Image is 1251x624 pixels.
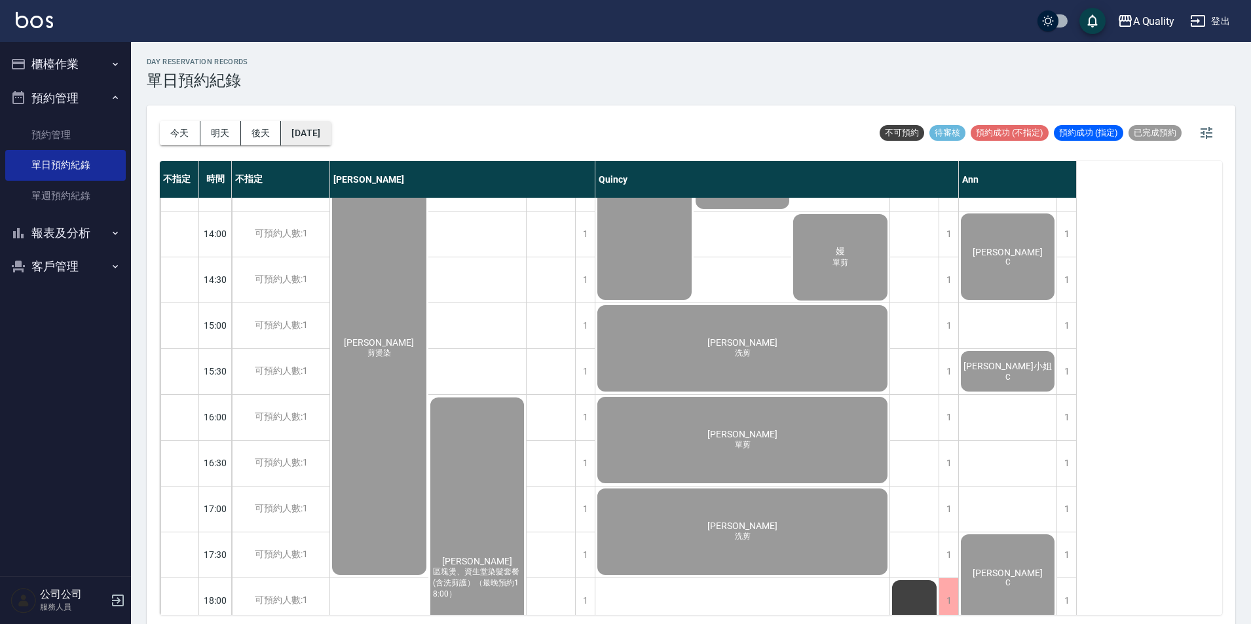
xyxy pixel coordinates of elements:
[199,578,232,623] div: 18:00
[232,211,329,257] div: 可預約人數:1
[199,211,232,257] div: 14:00
[147,71,248,90] h3: 單日預約紀錄
[199,486,232,532] div: 17:00
[147,58,248,66] h2: day Reservation records
[5,181,126,211] a: 單週預約紀錄
[575,257,595,303] div: 1
[1003,578,1013,587] span: C
[199,257,232,303] div: 14:30
[939,395,958,440] div: 1
[5,150,126,180] a: 單日預約紀錄
[575,211,595,257] div: 1
[939,486,958,532] div: 1
[939,211,958,257] div: 1
[1112,8,1180,35] button: A Quality
[575,486,595,532] div: 1
[970,568,1045,578] span: [PERSON_NAME]
[330,161,595,198] div: [PERSON_NAME]
[281,121,331,145] button: [DATE]
[200,121,241,145] button: 明天
[232,486,329,532] div: 可預約人數:1
[961,361,1055,373] span: [PERSON_NAME]小姐
[575,395,595,440] div: 1
[970,247,1045,257] span: [PERSON_NAME]
[199,440,232,486] div: 16:30
[575,578,595,623] div: 1
[959,161,1077,198] div: Ann
[939,578,958,623] div: 1
[199,532,232,578] div: 17:30
[16,12,53,28] img: Logo
[705,337,780,348] span: [PERSON_NAME]
[1056,486,1076,532] div: 1
[732,531,753,542] span: 洗剪
[199,348,232,394] div: 15:30
[430,566,525,600] span: 區塊燙、資生堂染髮套餐(含洗剪護）（最晚預約18:00）
[1056,532,1076,578] div: 1
[705,429,780,439] span: [PERSON_NAME]
[232,349,329,394] div: 可預約人數:1
[232,161,330,198] div: 不指定
[199,161,232,198] div: 時間
[232,532,329,578] div: 可預約人數:1
[232,303,329,348] div: 可預約人數:1
[1133,13,1175,29] div: A Quality
[1129,127,1182,139] span: 已完成預約
[939,349,958,394] div: 1
[833,246,848,257] span: 嫚
[732,348,753,359] span: 洗剪
[241,121,282,145] button: 後天
[939,257,958,303] div: 1
[232,395,329,440] div: 可預約人數:1
[5,249,126,284] button: 客戶管理
[732,439,753,450] span: 單剪
[5,216,126,250] button: 報表及分析
[929,127,965,139] span: 待審核
[5,47,126,81] button: 櫃檯作業
[1003,257,1013,266] span: C
[575,441,595,486] div: 1
[971,127,1049,139] span: 預約成功 (不指定)
[1056,211,1076,257] div: 1
[341,337,417,348] span: [PERSON_NAME]
[199,394,232,440] div: 16:00
[595,161,959,198] div: Quincy
[1185,9,1235,33] button: 登出
[575,532,595,578] div: 1
[939,532,958,578] div: 1
[575,349,595,394] div: 1
[439,556,515,566] span: [PERSON_NAME]
[939,441,958,486] div: 1
[705,521,780,531] span: [PERSON_NAME]
[1056,441,1076,486] div: 1
[1056,578,1076,623] div: 1
[1079,8,1106,34] button: save
[575,303,595,348] div: 1
[40,588,107,601] h5: 公司公司
[5,120,126,150] a: 預約管理
[880,127,924,139] span: 不可預約
[1003,373,1013,382] span: C
[830,257,851,268] span: 單剪
[365,348,394,359] span: 剪燙染
[40,601,107,613] p: 服務人員
[5,81,126,115] button: 預約管理
[10,587,37,614] img: Person
[1056,349,1076,394] div: 1
[1054,127,1123,139] span: 預約成功 (指定)
[1056,257,1076,303] div: 1
[1056,303,1076,348] div: 1
[232,441,329,486] div: 可預約人數:1
[232,578,329,623] div: 可預約人數:1
[160,121,200,145] button: 今天
[160,161,199,198] div: 不指定
[199,303,232,348] div: 15:00
[1056,395,1076,440] div: 1
[232,257,329,303] div: 可預約人數:1
[939,303,958,348] div: 1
